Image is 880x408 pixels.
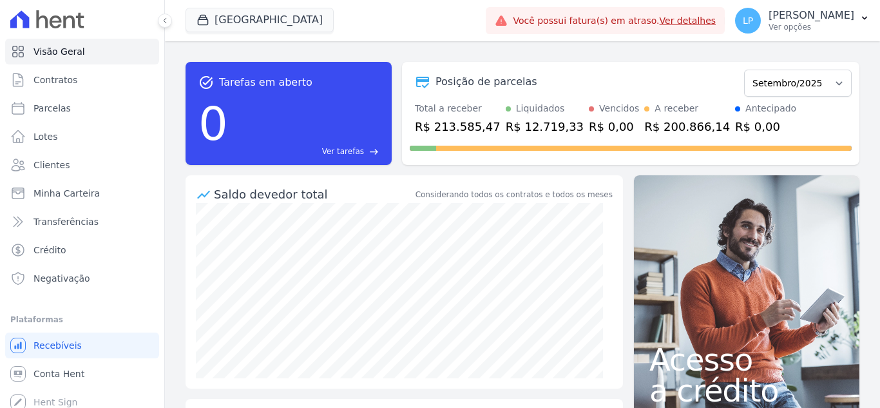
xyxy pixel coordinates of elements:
div: Saldo devedor total [214,186,413,203]
span: Tarefas em aberto [219,75,312,90]
p: Ver opções [769,22,854,32]
a: Minha Carteira [5,180,159,206]
span: a crédito [649,375,844,406]
span: Visão Geral [33,45,85,58]
span: Recebíveis [33,339,82,352]
span: Contratos [33,73,77,86]
span: Minha Carteira [33,187,100,200]
p: [PERSON_NAME] [769,9,854,22]
a: Visão Geral [5,39,159,64]
div: A receber [655,102,698,115]
div: 0 [198,90,228,157]
div: Considerando todos os contratos e todos os meses [416,189,613,200]
span: east [369,147,379,157]
a: Ver detalhes [660,15,716,26]
div: R$ 213.585,47 [415,118,501,135]
a: Parcelas [5,95,159,121]
div: R$ 0,00 [735,118,796,135]
button: [GEOGRAPHIC_DATA] [186,8,334,32]
span: task_alt [198,75,214,90]
span: Ver tarefas [322,146,364,157]
span: Você possui fatura(s) em atraso. [513,14,716,28]
div: Posição de parcelas [435,74,537,90]
div: Liquidados [516,102,565,115]
button: LP [PERSON_NAME] Ver opções [725,3,880,39]
a: Negativação [5,266,159,291]
a: Conta Hent [5,361,159,387]
a: Crédito [5,237,159,263]
span: Negativação [33,272,90,285]
a: Ver tarefas east [233,146,379,157]
span: Crédito [33,244,66,257]
a: Transferências [5,209,159,235]
a: Clientes [5,152,159,178]
span: Acesso [649,344,844,375]
span: Parcelas [33,102,71,115]
div: Total a receber [415,102,501,115]
div: R$ 0,00 [589,118,639,135]
div: R$ 200.866,14 [644,118,730,135]
div: Antecipado [745,102,796,115]
div: R$ 12.719,33 [506,118,584,135]
span: Transferências [33,215,99,228]
div: Plataformas [10,312,154,327]
span: LP [743,16,753,25]
span: Conta Hent [33,367,84,380]
a: Contratos [5,67,159,93]
span: Clientes [33,159,70,171]
a: Lotes [5,124,159,150]
a: Recebíveis [5,333,159,358]
span: Lotes [33,130,58,143]
div: Vencidos [599,102,639,115]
